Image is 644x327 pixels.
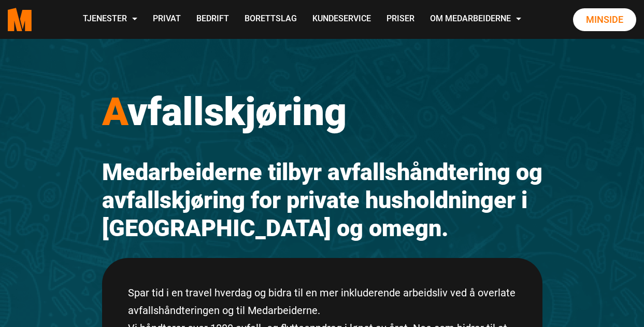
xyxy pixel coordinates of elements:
h1: vfallskjøring [102,88,542,135]
h2: Medarbeiderne tilbyr avfallshåndtering og avfallskjøring for private husholdninger i [GEOGRAPHIC_... [102,158,542,242]
a: Tjenester [75,1,145,38]
a: Kundeservice [305,1,379,38]
a: Bedrift [189,1,237,38]
span: A [102,89,127,134]
a: Priser [379,1,422,38]
a: Privat [145,1,189,38]
a: Minside [573,8,636,31]
a: Borettslag [237,1,305,38]
a: Om Medarbeiderne [422,1,529,38]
